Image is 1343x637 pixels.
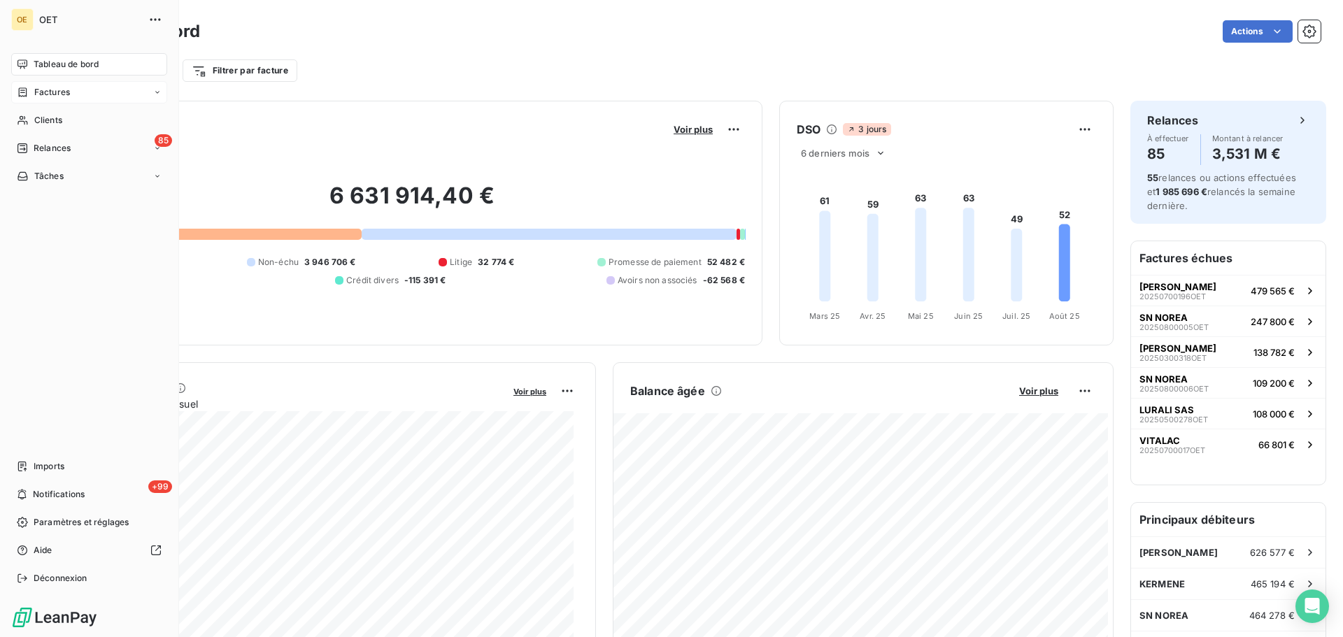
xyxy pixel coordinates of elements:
[1019,385,1058,396] span: Voir plus
[703,274,745,287] span: -62 568 €
[954,311,983,321] tspan: Juin 25
[1139,281,1216,292] span: [PERSON_NAME]
[183,59,297,82] button: Filtrer par facture
[1251,285,1295,296] span: 479 565 €
[1251,316,1295,327] span: 247 800 €
[1251,578,1295,589] span: 465 194 €
[1250,547,1295,558] span: 626 577 €
[1253,408,1295,420] span: 108 000 €
[1147,172,1296,211] span: relances ou actions effectuées et relancés la semaine dernière.
[155,134,172,147] span: 85
[669,123,717,136] button: Voir plus
[509,385,550,397] button: Voir plus
[1049,311,1080,321] tspan: Août 25
[1147,143,1189,165] h4: 85
[404,274,446,287] span: -115 391 €
[797,121,820,138] h6: DSO
[1212,143,1284,165] h4: 3,531 M €
[609,256,702,269] span: Promesse de paiement
[1249,610,1295,621] span: 464 278 €
[908,311,934,321] tspan: Mai 25
[1253,347,1295,358] span: 138 782 €
[1131,429,1326,459] button: VITALAC20250700017OET66 801 €
[1156,186,1207,197] span: 1 985 696 €
[11,8,34,31] div: OE
[1253,378,1295,389] span: 109 200 €
[258,256,299,269] span: Non-échu
[79,396,504,411] span: Chiffre d'affaires mensuel
[843,123,890,136] span: 3 jours
[34,58,99,71] span: Tableau de bord
[1015,385,1063,397] button: Voir plus
[148,480,172,493] span: +99
[1131,336,1326,367] button: [PERSON_NAME]20250300318OET138 782 €
[1139,610,1188,621] span: SN NOREA
[1139,415,1208,424] span: 20250500278OET
[513,387,546,396] span: Voir plus
[1212,134,1284,143] span: Montant à relancer
[478,256,514,269] span: 32 774 €
[860,311,886,321] tspan: Avr. 25
[11,511,167,534] a: Paramètres et réglages
[1139,446,1205,455] span: 20250700017OET
[1139,343,1216,354] span: [PERSON_NAME]
[1139,547,1218,558] span: [PERSON_NAME]
[1139,323,1209,331] span: 20250800005OET
[11,165,167,187] a: Tâches
[1002,311,1030,321] tspan: Juil. 25
[809,311,840,321] tspan: Mars 25
[11,606,98,629] img: Logo LeanPay
[11,81,167,103] a: Factures
[304,256,356,269] span: 3 946 706 €
[1147,112,1198,129] h6: Relances
[1139,435,1180,446] span: VITALAC
[34,544,52,557] span: Aide
[674,124,713,135] span: Voir plus
[34,114,62,127] span: Clients
[1131,503,1326,536] h6: Principaux débiteurs
[34,572,87,585] span: Déconnexion
[801,148,869,159] span: 6 derniers mois
[1139,578,1185,589] span: KERMENE
[1139,404,1194,415] span: LURALI SAS
[1147,134,1189,143] span: À effectuer
[34,86,70,99] span: Factures
[1258,439,1295,450] span: 66 801 €
[11,137,167,159] a: 85Relances
[1139,373,1188,385] span: SN NOREA
[1295,589,1329,623] div: Open Intercom Messenger
[1131,398,1326,429] button: LURALI SAS20250500278OET108 000 €
[1131,275,1326,306] button: [PERSON_NAME]20250700196OET479 565 €
[1139,312,1188,323] span: SN NOREA
[11,539,167,561] a: Aide
[39,14,140,25] span: OET
[1139,385,1209,393] span: 20250800006OET
[630,382,705,399] h6: Balance âgée
[618,274,697,287] span: Avoirs non associés
[11,109,167,131] a: Clients
[1139,292,1206,301] span: 20250700196OET
[450,256,472,269] span: Litige
[34,460,64,473] span: Imports
[707,256,745,269] span: 52 482 €
[1131,367,1326,398] button: SN NOREA20250800006OET109 200 €
[1139,354,1207,362] span: 20250300318OET
[79,182,745,224] h2: 6 631 914,40 €
[34,170,64,182] span: Tâches
[34,142,71,155] span: Relances
[346,274,399,287] span: Crédit divers
[1147,172,1158,183] span: 55
[33,488,85,501] span: Notifications
[1223,20,1293,43] button: Actions
[11,53,167,76] a: Tableau de bord
[1131,306,1326,336] button: SN NOREA20250800005OET247 800 €
[11,455,167,478] a: Imports
[1131,241,1326,275] h6: Factures échues
[34,516,129,529] span: Paramètres et réglages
